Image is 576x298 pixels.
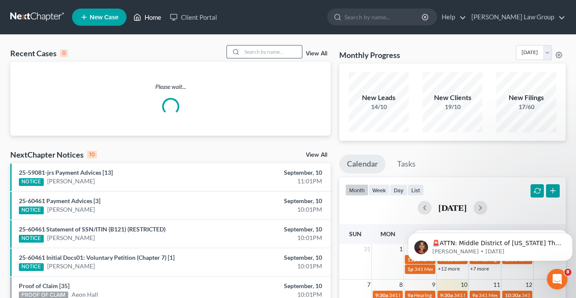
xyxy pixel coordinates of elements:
div: New Leads [349,93,409,103]
input: Search by name... [344,9,423,25]
span: 11 [492,280,501,290]
iframe: Intercom live chat [547,269,567,289]
a: Tasks [389,155,423,173]
a: 25-59081-jrs Payment Advices [13] [19,169,113,176]
div: NOTICE [19,235,44,243]
a: View All [306,51,327,57]
a: [PERSON_NAME] [47,177,95,185]
div: 14/10 [349,103,409,111]
h3: Monthly Progress [339,50,400,60]
span: 7 [366,280,371,290]
div: September, 10 [227,225,322,234]
a: Proof of Claim [35] [19,282,69,289]
div: September, 10 [227,253,322,262]
button: month [345,184,368,196]
div: 19/10 [422,103,483,111]
div: NOTICE [19,178,44,186]
div: 10:01PM [227,234,322,242]
h2: [DATE] [438,203,467,212]
div: 10:01PM [227,205,322,214]
div: September, 10 [227,168,322,177]
div: 11:01PM [227,177,322,185]
div: Recent Cases [10,48,68,58]
a: [PERSON_NAME] [47,205,95,214]
button: list [407,184,424,196]
button: day [390,184,407,196]
div: New Clients [422,93,483,103]
a: 25-60461 Statement of SSN/ITIN (B121) (RESTRICTED) [19,225,166,233]
span: Mon [380,230,395,237]
div: New Filings [496,93,556,103]
p: Please wait... [10,82,331,91]
button: week [368,184,390,196]
a: Help [437,9,466,25]
div: NOTICE [19,263,44,271]
iframe: Intercom notifications message [404,215,576,275]
span: 8 [564,269,571,276]
a: [PERSON_NAME] [47,262,95,271]
a: [PERSON_NAME] [47,234,95,242]
div: NextChapter Notices [10,149,97,160]
div: 0 [60,49,68,57]
span: 31 [363,244,371,254]
div: September, 10 [227,282,322,290]
div: NOTICE [19,207,44,214]
a: View All [306,152,327,158]
a: [PERSON_NAME] Law Group [467,9,565,25]
div: 10:01PM [227,262,322,271]
a: Calendar [339,155,386,173]
span: 1 [398,244,404,254]
a: Home [129,9,166,25]
span: 10 [460,280,468,290]
span: 8 [398,280,404,290]
div: 10 [87,151,97,158]
span: 12 [525,280,533,290]
span: Sun [349,230,362,237]
a: 25-60461 Initial Docs01: Voluntary Petition (Chapter 7) [1] [19,254,175,261]
a: Client Portal [166,9,221,25]
div: September, 10 [227,197,322,205]
div: 17/60 [496,103,556,111]
span: 9 [431,280,436,290]
span: New Case [90,14,118,21]
input: Search by name... [242,46,302,58]
a: 25-60461 Payment Advices [3] [19,197,100,204]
